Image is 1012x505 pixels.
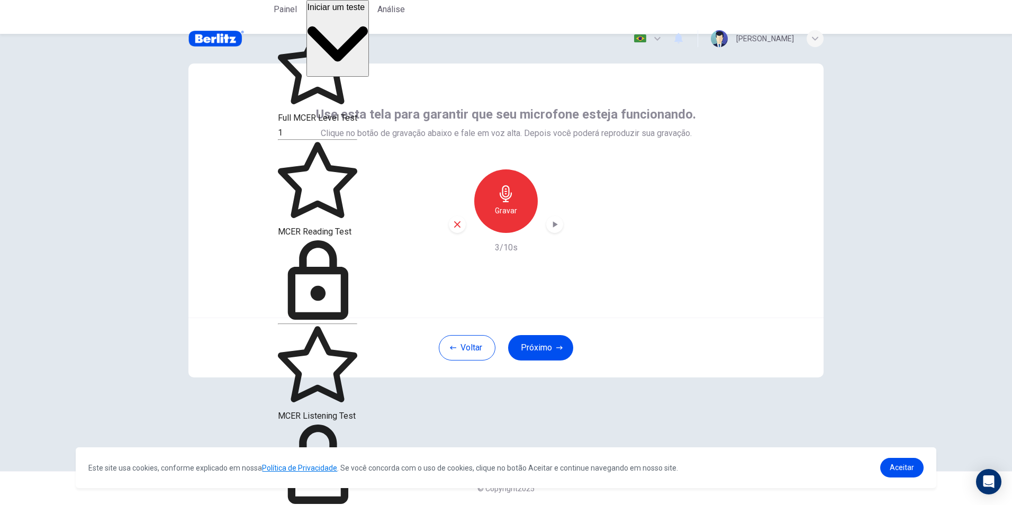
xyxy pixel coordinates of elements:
[278,113,357,123] span: Full MCER Level Test
[890,463,914,472] span: Aceitar
[278,140,357,323] div: VOCÊ PRECISA DE UMA LICENÇA PARA ACESSAR ESTE CONTEÚDO
[278,26,357,139] div: Full MCER Level Test1
[308,3,365,12] span: Iniciar um teste
[278,227,351,237] span: MCER Reading Test
[262,464,337,472] a: Política de Privacidade
[508,335,573,360] button: Próximo
[274,3,297,16] span: Painel
[477,484,535,493] span: © Copyright 2025
[76,447,936,488] div: cookieconsent
[278,127,357,139] div: 1
[316,106,696,123] span: Use esta tela para garantir que seu microfone esteja funcionando.
[278,411,356,421] span: MCER Listening Test
[736,32,794,45] div: [PERSON_NAME]
[88,464,678,472] span: Este site usa cookies, conforme explicado em nossa . Se você concorda com o uso de cookies, cliqu...
[439,335,495,360] button: Voltar
[321,127,692,140] span: Clique no botão de gravação abaixo e fale em voz alta. Depois você poderá reproduzir sua gravação.
[377,3,405,16] span: Análise
[711,30,728,47] img: Profile picture
[880,458,924,477] a: dismiss cookie message
[976,469,1001,494] div: Open Intercom Messenger
[474,169,538,233] button: Gravar
[188,28,268,49] a: Berlitz Brasil logo
[634,34,647,42] img: pt
[495,204,517,217] h6: Gravar
[495,241,518,254] h6: 3/10s
[188,28,244,49] img: Berlitz Brasil logo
